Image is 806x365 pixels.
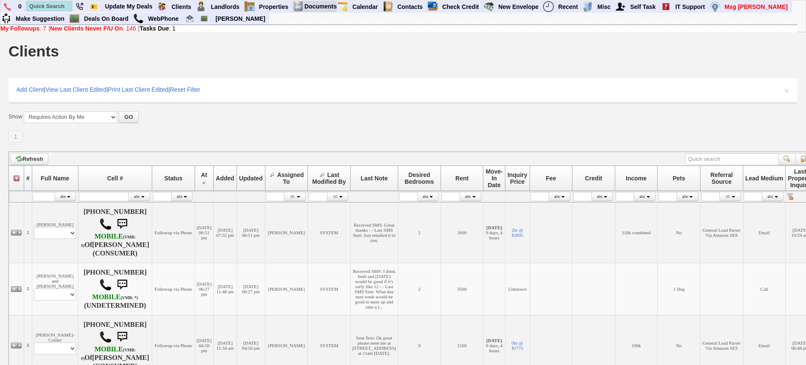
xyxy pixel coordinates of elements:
[265,202,308,263] td: [PERSON_NAME]
[239,175,263,182] span: Updated
[486,225,502,230] b: [DATE]
[615,1,626,12] img: myadd.png
[15,1,25,12] a: 0
[81,345,136,362] b: T-Mobile USA, Inc.
[398,263,441,315] td: 2
[672,175,685,182] span: Pets
[92,293,121,301] font: MOBILE
[80,269,150,309] h4: [PHONE_NUMBER] (UNDETERMINED)
[483,202,505,263] td: 9 days, 4 hours
[99,218,112,230] img: call.png
[101,1,156,12] a: Update My Deals
[81,233,136,249] b: T-Mobile USA, Inc.
[441,202,483,263] td: 3000
[10,153,48,165] a: Refresh
[256,1,292,12] a: Properties
[394,1,427,12] a: Contacts
[41,175,69,182] span: Full Name
[8,44,59,59] h1: Clients
[743,263,786,315] td: Call
[0,25,46,32] a: My Followups: 7
[658,263,700,315] td: 1 Dog
[661,1,671,12] img: help2.png
[349,1,382,12] a: Calendar
[152,263,195,315] td: Followup via Phone
[350,263,398,315] td: Received SMS: I think both and [DATE] would be good if it's early like 12 - - Last SMS Sent: What...
[24,202,32,263] td: 1
[244,1,255,12] img: properties.png
[8,131,23,143] a: 1
[350,202,398,263] td: Received SMS: Great thanks - - Last SMS Sent: Just emailed it to you.
[786,193,793,200] a: Reset filter row
[92,293,138,301] b: Verizon Wireless
[12,13,68,24] a: Make Suggestion
[214,202,237,263] td: [DATE] 07:32 pm
[95,233,123,240] font: MOBILE
[555,1,582,12] a: Recent
[195,263,213,315] td: [DATE] 06:27 pm
[427,1,438,12] img: creditreport.png
[17,86,44,93] a: Add Client
[90,3,98,10] img: Bookmark.png
[214,263,237,315] td: [DATE] 11:48 am
[398,202,441,263] td: 2
[511,340,523,351] a: 0br @ $1775
[404,171,434,185] span: Desired Bedrooms
[99,278,112,291] img: call.png
[382,1,393,12] img: contact.png
[133,13,144,24] img: call.png
[45,86,106,93] a: View Last Client Edited
[201,171,207,178] span: At
[312,171,346,185] span: Last Modified By
[293,1,304,12] img: docs.png
[81,13,132,24] a: Deals On Board
[114,328,131,345] img: sms.png
[152,202,195,263] td: Followup via Phone
[99,331,112,343] img: call.png
[164,175,182,182] span: Status
[361,175,388,182] span: Last Note
[725,3,788,10] font: Msg [PERSON_NAME]
[24,166,32,191] th: #
[237,263,265,315] td: [DATE] 06:27 pm
[304,1,337,12] td: Documents
[441,263,483,315] td: 3500
[195,202,213,263] td: [DATE] 06:51 pm
[658,202,700,263] td: No
[32,263,78,315] td: [PERSON_NAME] and [PERSON_NAME]
[107,175,123,182] span: Cell #
[26,1,73,11] input: Quick Search
[8,113,22,121] label: Show
[594,1,614,12] a: Misc
[627,1,659,12] a: Self Task
[585,175,602,182] span: Credit
[485,168,502,188] span: Move-In Date
[439,1,482,12] a: Check Credit
[277,171,304,185] span: Assigned To
[95,345,123,353] font: MOBILE
[710,171,733,185] span: Referral Source
[76,3,83,10] img: phone22.png
[50,25,123,32] b: New Clients Never F/U On
[721,1,792,12] a: Msg [PERSON_NAME]
[156,1,167,12] img: clients.png
[50,25,136,32] a: New Clients Never F/U On: 146
[308,263,351,315] td: SYSTEM
[505,263,530,315] td: Unknown
[583,1,593,12] img: officebldg.png
[119,111,138,123] button: GO
[114,276,131,293] img: sms.png
[495,1,542,12] a: New Envelope
[207,1,243,12] a: Landlords
[80,208,150,257] h4: [PHONE_NUMBER] Of (CONSUMER)
[140,25,169,32] b: Tasks Due
[201,15,208,22] img: chalkboard.png
[626,175,647,182] span: Income
[212,13,268,24] a: [PERSON_NAME]
[8,78,798,103] div: | | |
[168,1,195,12] a: Clients
[145,13,182,24] a: WebPhone
[1,13,11,24] img: su2.jpg
[92,354,149,362] b: [PERSON_NAME]
[337,1,348,12] img: appt_icon.png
